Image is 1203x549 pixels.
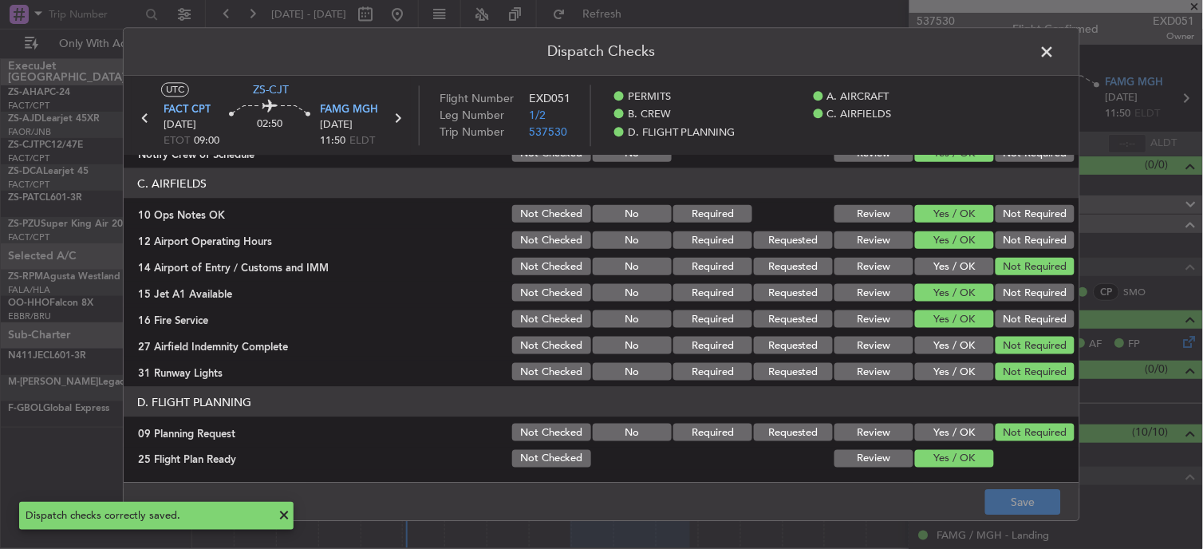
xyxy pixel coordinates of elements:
[834,231,913,249] button: Review
[915,231,994,249] button: Yes / OK
[915,424,994,441] button: Yes / OK
[996,258,1075,275] button: Not Required
[124,28,1079,76] header: Dispatch Checks
[915,284,994,302] button: Yes / OK
[915,310,994,328] button: Yes / OK
[996,337,1075,354] button: Not Required
[834,424,913,441] button: Review
[26,508,270,524] div: Dispatch checks correctly saved.
[996,424,1075,441] button: Not Required
[834,337,913,354] button: Review
[834,258,913,275] button: Review
[915,258,994,275] button: Yes / OK
[915,337,994,354] button: Yes / OK
[915,205,994,223] button: Yes / OK
[834,205,913,223] button: Review
[996,205,1075,223] button: Not Required
[834,310,913,328] button: Review
[996,310,1075,328] button: Not Required
[915,363,994,381] button: Yes / OK
[834,284,913,302] button: Review
[834,363,913,381] button: Review
[915,450,994,468] button: Yes / OK
[834,450,913,468] button: Review
[996,231,1075,249] button: Not Required
[996,363,1075,381] button: Not Required
[996,284,1075,302] button: Not Required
